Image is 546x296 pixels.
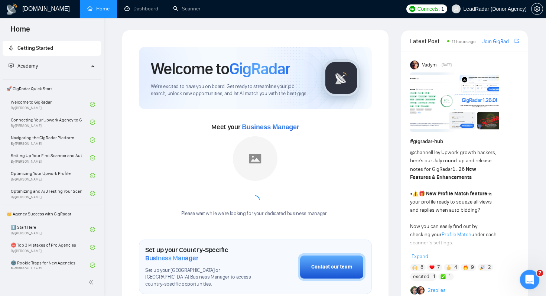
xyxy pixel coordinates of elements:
a: dashboardDashboard [124,6,158,12]
img: Alex B [410,286,419,295]
span: 1 [441,5,444,13]
span: 7 [437,264,440,271]
a: Profile Match [442,231,471,238]
div: Contact our team [311,263,352,271]
a: Optimizing and A/B Testing Your Scanner for Better ResultsBy[PERSON_NAME] [11,185,90,202]
h1: Welcome to [151,59,290,79]
a: 🌚 Rookie Traps for New AgenciesBy[PERSON_NAME] [11,257,90,273]
img: F09AC4U7ATU-image.png [410,72,499,132]
span: :excited: [412,273,430,281]
iframe: Intercom live chat [520,270,540,290]
span: 4 [454,264,457,271]
span: check-circle [90,137,95,143]
span: 7 [537,270,543,277]
span: fund-projection-screen [9,63,14,68]
span: 🎁 [419,191,425,197]
span: export [514,38,519,44]
span: GigRadar [229,59,290,79]
h1: Set up your Country-Specific [145,246,261,262]
a: Welcome to GigRadarBy[PERSON_NAME] [11,96,90,113]
span: 👑 Agency Success with GigRadar [3,206,100,221]
span: We're excited to have you on board. Get ready to streamline your job search, unlock new opportuni... [151,83,311,97]
span: 1 [449,273,451,280]
a: Join GigRadar Slack Community [482,38,513,46]
span: 8 [420,264,423,271]
a: ⛔ Top 3 Mistakes of Pro AgenciesBy[PERSON_NAME] [11,239,90,256]
img: 🙌 [412,265,417,270]
img: logo [6,3,18,15]
span: 1 [433,273,435,280]
strong: New Profile Match feature: [426,191,489,197]
a: export [514,38,519,45]
span: Vadym [422,61,437,69]
li: Getting Started [3,41,101,56]
span: Academy [9,63,38,69]
span: Connects: [417,5,440,13]
span: ⚠️ [412,191,419,197]
img: gigradar-logo.png [323,59,360,97]
span: check-circle [90,120,95,125]
span: loading [249,194,261,206]
span: 🚀 GigRadar Quick Start [3,81,100,96]
span: Expand [412,253,428,260]
span: double-left [88,279,96,286]
a: searchScanner [173,6,201,12]
a: setting [531,6,543,12]
span: Meet your [211,123,299,131]
span: Latest Posts from the GigRadar Community [410,36,445,46]
img: Vadym [410,61,419,69]
span: check-circle [90,191,95,196]
span: 2 [488,264,491,271]
a: 1️⃣ Start HereBy[PERSON_NAME] [11,221,90,238]
span: check-circle [90,245,95,250]
img: 👍 [446,265,451,270]
img: 🎉 [480,265,485,270]
span: Business Manager [242,123,299,131]
a: Optimizing Your Upwork ProfileBy[PERSON_NAME] [11,167,90,184]
span: rocket [9,45,14,51]
span: 11 hours ago [452,39,476,44]
span: 9 [471,264,474,271]
span: check-circle [90,173,95,178]
a: homeHome [87,6,110,12]
span: @channel [410,149,432,156]
span: check-circle [90,227,95,232]
span: Home [4,24,36,39]
span: Set up your [GEOGRAPHIC_DATA] or [GEOGRAPHIC_DATA] Business Manager to access country-specific op... [145,267,261,288]
span: Getting Started [17,45,53,51]
span: check-circle [90,102,95,107]
img: upwork-logo.png [409,6,415,12]
a: 2replies [428,287,446,294]
span: Business Manager [145,254,198,262]
img: 🔥 [463,265,468,270]
a: Setting Up Your First Scanner and Auto-BidderBy[PERSON_NAME] [11,150,90,166]
code: 1.26 [452,166,465,172]
a: Navigating the GigRadar PlatformBy[PERSON_NAME] [11,132,90,148]
img: ✅ [441,274,446,279]
img: placeholder.png [233,136,277,181]
span: check-circle [90,263,95,268]
span: Academy [17,63,38,69]
span: check-circle [90,155,95,160]
button: setting [531,3,543,15]
span: [DATE] [442,62,452,68]
a: Connecting Your Upwork Agency to GigRadarBy[PERSON_NAME] [11,114,90,130]
span: user [454,6,459,12]
img: ❤️ [429,265,435,270]
div: Please wait while we're looking for your dedicated business manager... [177,210,334,217]
button: Contact our team [298,253,365,281]
h1: # gigradar-hub [410,137,519,146]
